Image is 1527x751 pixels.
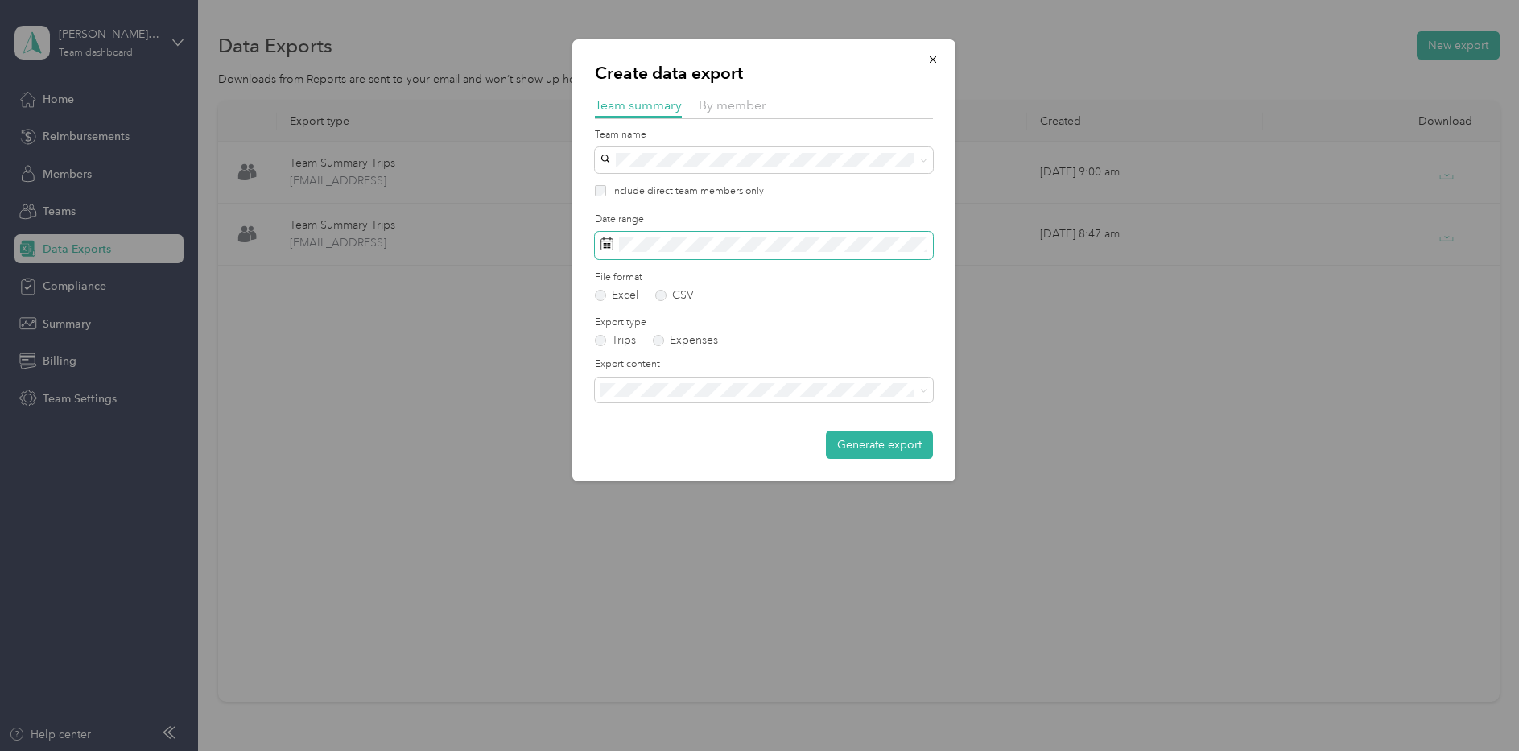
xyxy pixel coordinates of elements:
[595,128,933,142] label: Team name
[826,431,933,459] button: Generate export
[595,290,638,301] label: Excel
[699,97,766,113] span: By member
[595,270,933,285] label: File format
[1437,661,1527,751] iframe: Everlance-gr Chat Button Frame
[595,213,933,227] label: Date range
[595,335,636,346] label: Trips
[595,62,933,85] p: Create data export
[606,184,764,199] label: Include direct team members only
[653,335,718,346] label: Expenses
[595,357,933,372] label: Export content
[655,290,694,301] label: CSV
[595,316,933,330] label: Export type
[595,97,682,113] span: Team summary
